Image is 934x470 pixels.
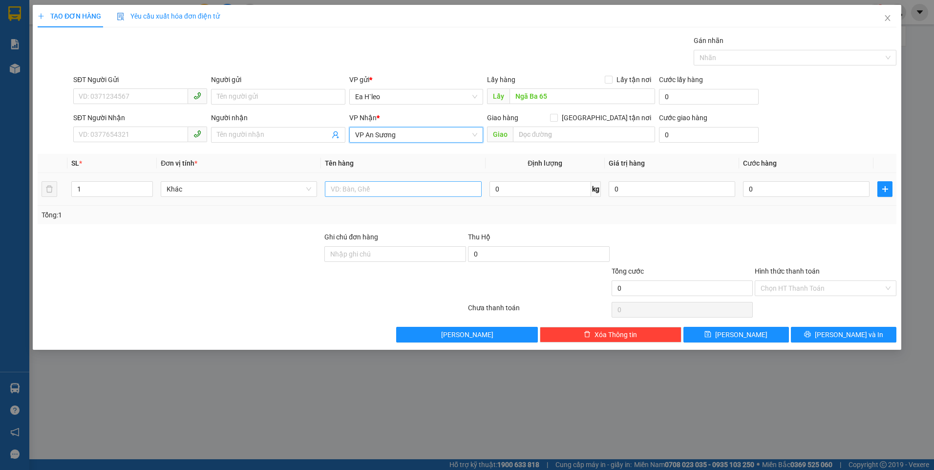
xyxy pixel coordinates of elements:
label: Cước lấy hàng [659,76,703,84]
button: [PERSON_NAME] [396,327,538,342]
div: Người nhận [211,112,345,123]
span: phone [193,130,201,138]
span: Ea H`leo [355,89,477,104]
button: printer[PERSON_NAME] và In [791,327,896,342]
button: deleteXóa Thông tin [540,327,681,342]
span: Giá trị hàng [609,159,645,167]
div: SĐT Người Nhận [73,112,207,123]
span: Thu Hộ [468,233,490,241]
img: icon [117,13,125,21]
span: SL [71,159,79,167]
span: Lấy [487,88,509,104]
span: printer [804,331,811,339]
span: Lấy tận nơi [613,74,655,85]
span: kg [591,181,601,197]
div: Người gửi [211,74,345,85]
span: plus [878,185,892,193]
span: save [704,331,711,339]
span: Đơn vị tính [161,159,197,167]
button: plus [877,181,892,197]
label: Gán nhãn [694,37,723,44]
div: Tổng: 1 [42,210,361,220]
button: Close [874,5,901,32]
span: TẠO ĐƠN HÀNG [38,12,101,20]
span: delete [584,331,591,339]
span: Giao [487,127,513,142]
span: user-add [332,131,340,139]
div: VP gửi [349,74,483,85]
span: Khác [167,182,311,196]
span: close [884,14,892,22]
span: [PERSON_NAME] và In [815,329,883,340]
input: Cước lấy hàng [659,89,759,105]
button: save[PERSON_NAME] [683,327,789,342]
span: [PERSON_NAME] [441,329,493,340]
span: VP Nhận [349,114,377,122]
span: Lấy hàng [487,76,515,84]
span: [GEOGRAPHIC_DATA] tận nơi [558,112,655,123]
input: Ghi chú đơn hàng [324,246,466,262]
span: Giao hàng [487,114,518,122]
label: Ghi chú đơn hàng [324,233,378,241]
button: delete [42,181,57,197]
span: Xóa Thông tin [594,329,637,340]
input: Dọc đường [513,127,656,142]
span: [PERSON_NAME] [715,329,767,340]
label: Cước giao hàng [659,114,707,122]
span: Định lượng [528,159,562,167]
input: Cước giao hàng [659,127,759,143]
div: Chưa thanh toán [467,302,611,320]
input: VD: Bàn, Ghế [325,181,481,197]
span: VP An Sương [355,128,477,142]
div: SĐT Người Gửi [73,74,207,85]
input: Dọc đường [509,88,656,104]
label: Hình thức thanh toán [755,267,820,275]
span: plus [38,13,44,20]
span: Cước hàng [743,159,777,167]
input: 0 [609,181,735,197]
span: Yêu cầu xuất hóa đơn điện tử [117,12,220,20]
span: Tổng cước [612,267,644,275]
span: Tên hàng [325,159,354,167]
span: phone [193,92,201,100]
